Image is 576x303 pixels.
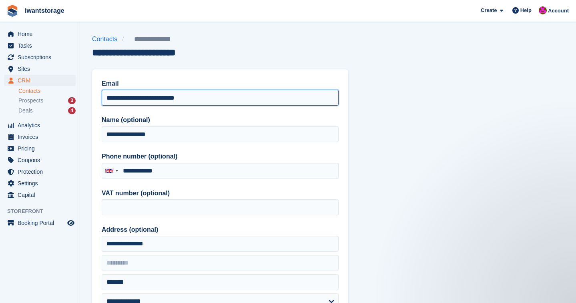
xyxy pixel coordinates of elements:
div: United Kingdom: +44 [102,163,120,179]
div: 3 [68,97,76,104]
span: Prospects [18,97,43,104]
nav: breadcrumbs [92,34,197,44]
a: Prospects 3 [18,96,76,105]
div: 4 [68,107,76,114]
span: Coupons [18,155,66,166]
span: Tasks [18,40,66,51]
a: menu [4,217,76,229]
a: menu [4,155,76,166]
a: Contacts [92,34,122,44]
span: Create [481,6,497,14]
label: Name (optional) [102,115,339,125]
span: Deals [18,107,33,114]
span: Home [18,28,66,40]
span: Protection [18,166,66,177]
a: menu [4,28,76,40]
img: Jonathan [539,6,547,14]
a: menu [4,63,76,74]
label: Phone number (optional) [102,152,339,161]
span: Invoices [18,131,66,142]
a: iwantstorage [22,4,68,17]
a: Contacts [18,87,76,95]
span: Analytics [18,120,66,131]
a: menu [4,189,76,201]
a: menu [4,131,76,142]
span: Booking Portal [18,217,66,229]
a: menu [4,75,76,86]
span: Subscriptions [18,52,66,63]
a: menu [4,178,76,189]
a: menu [4,166,76,177]
a: menu [4,52,76,63]
label: Email [102,79,339,88]
span: Capital [18,189,66,201]
span: Account [548,7,569,15]
label: VAT number (optional) [102,189,339,198]
a: menu [4,120,76,131]
span: CRM [18,75,66,86]
span: Settings [18,178,66,189]
label: Address (optional) [102,225,339,235]
span: Pricing [18,143,66,154]
a: menu [4,40,76,51]
a: Preview store [66,218,76,228]
a: Deals 4 [18,106,76,115]
span: Sites [18,63,66,74]
span: Storefront [7,207,80,215]
img: stora-icon-8386f47178a22dfd0bd8f6a31ec36ba5ce8667c1dd55bd0f319d3a0aa187defe.svg [6,5,18,17]
span: Help [520,6,532,14]
a: menu [4,143,76,154]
